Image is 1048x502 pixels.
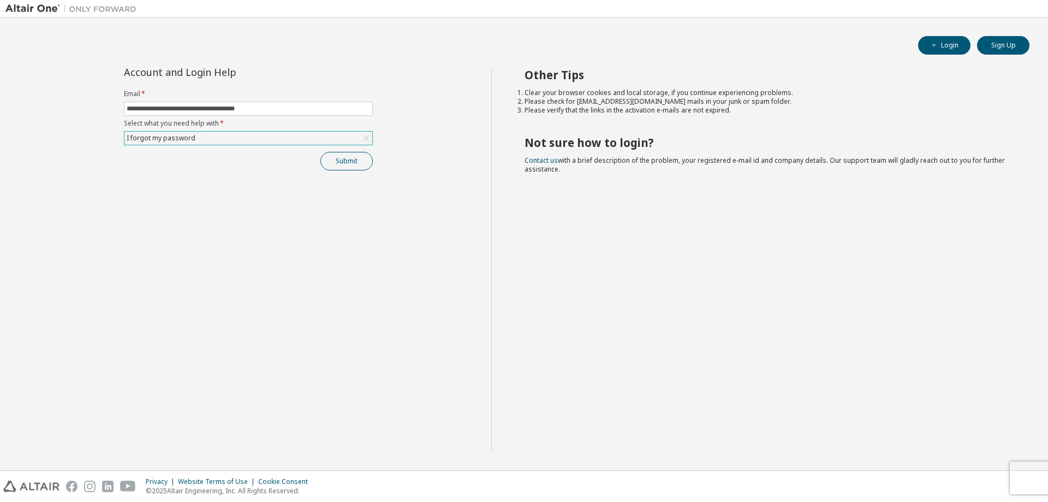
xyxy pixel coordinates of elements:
[525,135,1010,150] h2: Not sure how to login?
[124,119,373,128] label: Select what you need help with
[146,486,314,495] p: © 2025 Altair Engineering, Inc. All Rights Reserved.
[525,88,1010,97] li: Clear your browser cookies and local storage, if you continue experiencing problems.
[84,481,96,492] img: instagram.svg
[5,3,142,14] img: Altair One
[3,481,59,492] img: altair_logo.svg
[525,156,558,165] a: Contact us
[125,132,197,144] div: I forgot my password
[124,132,372,145] div: I forgot my password
[525,97,1010,106] li: Please check for [EMAIL_ADDRESS][DOMAIN_NAME] mails in your junk or spam folder.
[525,68,1010,82] h2: Other Tips
[918,36,970,55] button: Login
[320,152,373,170] button: Submit
[258,477,314,486] div: Cookie Consent
[977,36,1029,55] button: Sign Up
[66,481,78,492] img: facebook.svg
[525,106,1010,115] li: Please verify that the links in the activation e-mails are not expired.
[146,477,178,486] div: Privacy
[124,68,323,76] div: Account and Login Help
[178,477,258,486] div: Website Terms of Use
[525,156,1005,174] span: with a brief description of the problem, your registered e-mail id and company details. Our suppo...
[102,481,114,492] img: linkedin.svg
[120,481,136,492] img: youtube.svg
[124,90,373,98] label: Email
